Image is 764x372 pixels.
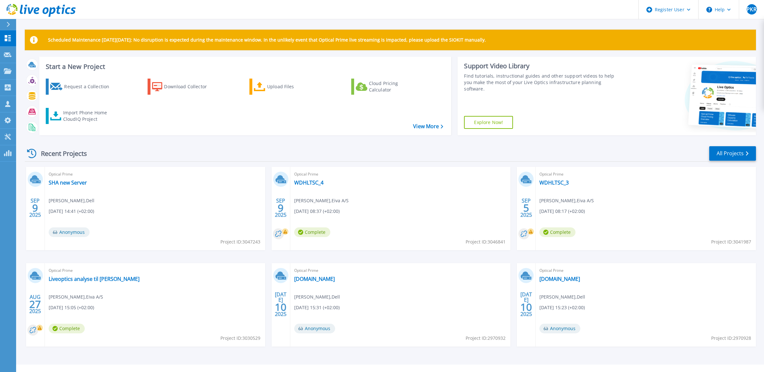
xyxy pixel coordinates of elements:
[520,292,532,316] div: [DATE] 2025
[294,171,507,178] span: Optical Prime
[539,197,594,204] span: [PERSON_NAME] , Eiva A/S
[49,197,94,204] span: [PERSON_NAME] , Dell
[709,146,756,161] a: All Projects
[539,179,569,186] a: WDHLTSC_3
[294,304,340,311] span: [DATE] 15:31 (+02:00)
[294,267,507,274] span: Optical Prime
[464,116,513,129] a: Explore Now!
[49,324,85,333] span: Complete
[29,292,41,316] div: AUG 2025
[148,79,219,95] a: Download Collector
[294,179,324,186] a: WDHLTSC_4
[64,80,116,93] div: Request a Collection
[249,79,321,95] a: Upload Files
[275,304,286,310] span: 10
[275,196,287,220] div: SEP 2025
[220,335,260,342] span: Project ID: 3030529
[294,276,335,282] a: [DOMAIN_NAME]
[747,7,756,12] span: PKR
[294,197,349,204] span: [PERSON_NAME] , Eiva A/S
[278,205,284,211] span: 9
[25,146,96,161] div: Recent Projects
[466,238,506,245] span: Project ID: 3046841
[29,301,41,307] span: 27
[539,171,752,178] span: Optical Prime
[520,304,532,310] span: 10
[539,227,575,237] span: Complete
[294,324,335,333] span: Anonymous
[46,79,118,95] a: Request a Collection
[711,335,751,342] span: Project ID: 2970928
[49,267,261,274] span: Optical Prime
[220,238,260,245] span: Project ID: 3047243
[466,335,506,342] span: Project ID: 2970932
[520,196,532,220] div: SEP 2025
[369,80,421,93] div: Cloud Pricing Calculator
[48,37,486,43] p: Scheduled Maintenance [DATE][DATE]: No disruption is expected during the maintenance window. In t...
[49,171,261,178] span: Optical Prime
[294,293,340,300] span: [PERSON_NAME] , Dell
[539,293,585,300] span: [PERSON_NAME] , Dell
[539,208,585,215] span: [DATE] 08:17 (+02:00)
[164,80,216,93] div: Download Collector
[294,208,340,215] span: [DATE] 08:37 (+02:00)
[464,73,618,92] div: Find tutorials, instructional guides and other support videos to help you make the most of your L...
[63,110,113,122] div: Import Phone Home CloudIQ Project
[711,238,751,245] span: Project ID: 3041987
[49,293,103,300] span: [PERSON_NAME] , Eiva A/S
[49,304,94,311] span: [DATE] 15:05 (+02:00)
[539,276,580,282] a: [DOMAIN_NAME]
[523,205,529,211] span: 5
[539,304,585,311] span: [DATE] 15:23 (+02:00)
[351,79,423,95] a: Cloud Pricing Calculator
[49,208,94,215] span: [DATE] 14:41 (+02:00)
[539,267,752,274] span: Optical Prime
[32,205,38,211] span: 9
[29,196,41,220] div: SEP 2025
[46,63,443,70] h3: Start a New Project
[413,123,443,129] a: View More
[275,292,287,316] div: [DATE] 2025
[464,62,618,70] div: Support Video Library
[49,179,87,186] a: SHA new Server
[294,227,330,237] span: Complete
[539,324,580,333] span: Anonymous
[267,80,319,93] div: Upload Files
[49,276,140,282] a: Liveoptics analyse til [PERSON_NAME]
[49,227,90,237] span: Anonymous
